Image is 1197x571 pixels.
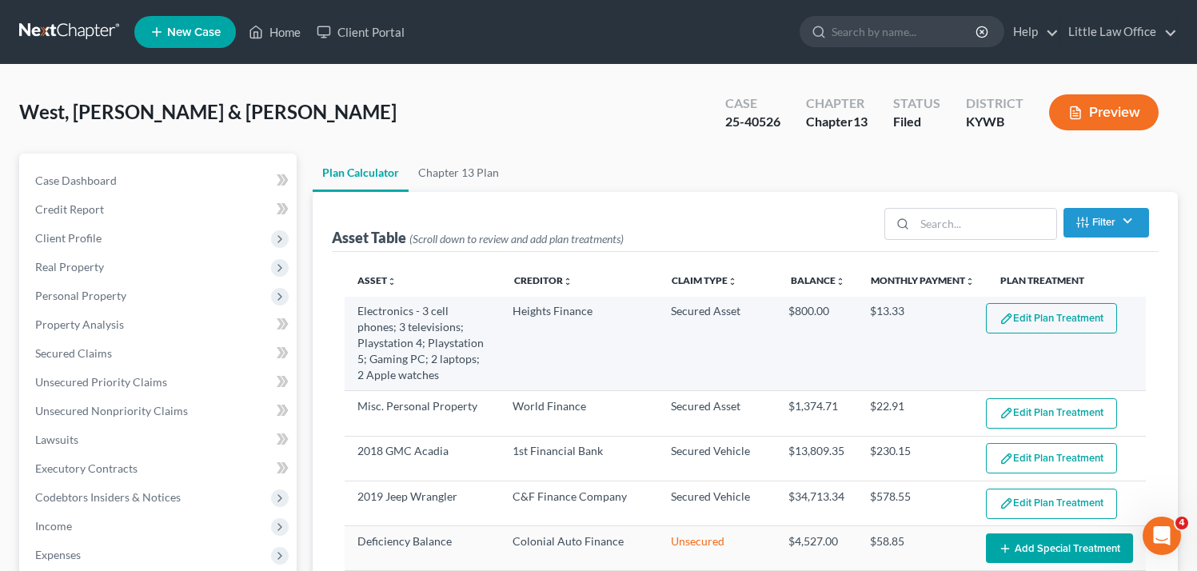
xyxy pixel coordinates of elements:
[857,391,973,436] td: $22.91
[35,317,124,331] span: Property Analysis
[806,94,868,113] div: Chapter
[857,436,973,481] td: $230.15
[1175,517,1188,529] span: 4
[832,17,978,46] input: Search by name...
[35,433,78,446] span: Lawsuits
[999,497,1013,510] img: edit-pencil-c1479a1de80d8dea1e2430c2f745a3c6a07e9d7aa2eeffe225670001d78357a8.svg
[22,310,297,339] a: Property Analysis
[776,391,857,436] td: $1,374.71
[345,391,499,436] td: Misc. Personal Property
[22,166,297,195] a: Case Dashboard
[915,209,1056,239] input: Search...
[22,195,297,224] a: Credit Report
[345,526,499,570] td: Deficiency Balance
[893,113,940,131] div: Filed
[836,277,845,286] i: unfold_more
[332,228,624,247] div: Asset Table
[35,202,104,216] span: Credit Report
[309,18,413,46] a: Client Portal
[999,452,1013,465] img: edit-pencil-c1479a1de80d8dea1e2430c2f745a3c6a07e9d7aa2eeffe225670001d78357a8.svg
[313,154,409,192] a: Plan Calculator
[776,297,857,391] td: $800.00
[35,346,112,360] span: Secured Claims
[988,265,1146,297] th: Plan Treatment
[387,277,397,286] i: unfold_more
[409,232,624,246] span: (Scroll down to review and add plan treatments)
[500,436,659,481] td: 1st Financial Bank
[35,461,138,475] span: Executory Contracts
[241,18,309,46] a: Home
[22,339,297,368] a: Secured Claims
[725,113,780,131] div: 25-40526
[167,26,221,38] span: New Case
[986,443,1117,473] button: Edit Plan Treatment
[776,436,857,481] td: $13,809.35
[500,481,659,526] td: C&F Finance Company
[776,481,857,526] td: $34,713.34
[409,154,509,192] a: Chapter 13 Plan
[35,490,181,504] span: Codebtors Insiders & Notices
[357,274,397,286] a: Assetunfold_more
[35,519,72,533] span: Income
[857,526,973,570] td: $58.85
[514,274,573,286] a: Creditorunfold_more
[776,526,857,570] td: $4,527.00
[857,297,973,391] td: $13.33
[871,274,975,286] a: Monthly Paymentunfold_more
[19,100,397,123] span: West, [PERSON_NAME] & [PERSON_NAME]
[563,277,573,286] i: unfold_more
[986,489,1117,519] button: Edit Plan Treatment
[728,277,737,286] i: unfold_more
[999,312,1013,325] img: edit-pencil-c1479a1de80d8dea1e2430c2f745a3c6a07e9d7aa2eeffe225670001d78357a8.svg
[999,406,1013,420] img: edit-pencil-c1479a1de80d8dea1e2430c2f745a3c6a07e9d7aa2eeffe225670001d78357a8.svg
[853,114,868,129] span: 13
[1060,18,1177,46] a: Little Law Office
[345,297,499,391] td: Electronics - 3 cell phones; 3 televisions; Playstation 4; Playstation 5; Gaming PC; 2 laptops; 2...
[857,481,973,526] td: $578.55
[22,425,297,454] a: Lawsuits
[966,113,1023,131] div: KYWB
[1005,18,1059,46] a: Help
[35,260,104,274] span: Real Property
[345,481,499,526] td: 2019 Jeep Wrangler
[893,94,940,113] div: Status
[1049,94,1159,130] button: Preview
[1143,517,1181,555] iframe: Intercom live chat
[658,481,776,526] td: Secured Vehicle
[658,391,776,436] td: Secured Asset
[658,297,776,391] td: Secured Asset
[35,404,188,417] span: Unsecured Nonpriority Claims
[791,274,845,286] a: Balanceunfold_more
[658,436,776,481] td: Secured Vehicle
[986,398,1117,429] button: Edit Plan Treatment
[345,436,499,481] td: 2018 GMC Acadia
[986,303,1117,333] button: Edit Plan Treatment
[1063,208,1149,238] button: Filter
[806,113,868,131] div: Chapter
[965,277,975,286] i: unfold_more
[35,174,117,187] span: Case Dashboard
[966,94,1023,113] div: District
[22,397,297,425] a: Unsecured Nonpriority Claims
[500,526,659,570] td: Colonial Auto Finance
[35,289,126,302] span: Personal Property
[22,454,297,483] a: Executory Contracts
[35,375,167,389] span: Unsecured Priority Claims
[35,231,102,245] span: Client Profile
[500,297,659,391] td: Heights Finance
[672,274,737,286] a: Claim Typeunfold_more
[725,94,780,113] div: Case
[658,526,776,570] td: Unsecured
[500,391,659,436] td: World Finance
[986,533,1133,563] button: Add Special Treatment
[22,368,297,397] a: Unsecured Priority Claims
[35,548,81,561] span: Expenses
